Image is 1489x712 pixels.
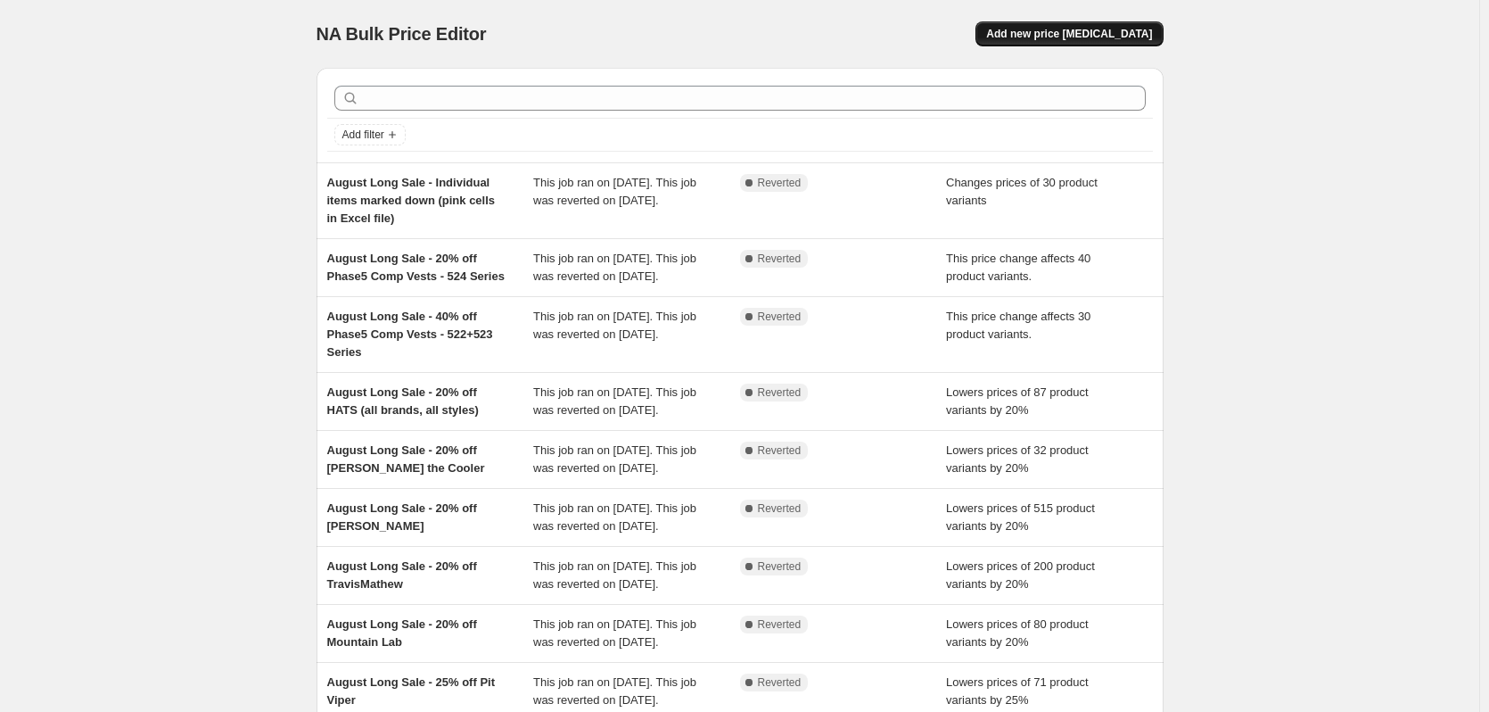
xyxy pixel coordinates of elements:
[533,501,696,533] span: This job ran on [DATE]. This job was reverted on [DATE].
[946,176,1098,207] span: Changes prices of 30 product variants
[327,443,485,475] span: August Long Sale - 20% off [PERSON_NAME] the Cooler
[758,501,802,516] span: Reverted
[533,310,696,341] span: This job ran on [DATE]. This job was reverted on [DATE].
[758,310,802,324] span: Reverted
[946,310,1090,341] span: This price change affects 30 product variants.
[946,252,1090,283] span: This price change affects 40 product variants.
[946,559,1095,591] span: Lowers prices of 200 product variants by 20%
[327,501,477,533] span: August Long Sale - 20% off [PERSON_NAME]
[327,675,496,707] span: August Long Sale - 25% off Pit Viper
[758,617,802,632] span: Reverted
[327,176,496,225] span: August Long Sale - Individual items marked down (pink cells in Excel file)
[533,252,696,283] span: This job ran on [DATE]. This job was reverted on [DATE].
[317,24,487,44] span: NA Bulk Price Editor
[327,559,477,591] span: August Long Sale - 20% off TravisMathew
[758,252,802,266] span: Reverted
[327,617,477,649] span: August Long Sale - 20% off Mountain Lab
[946,617,1089,649] span: Lowers prices of 80 product variants by 20%
[533,675,696,707] span: This job ran on [DATE]. This job was reverted on [DATE].
[758,176,802,190] span: Reverted
[327,385,479,417] span: August Long Sale - 20% off HATS (all brands, all styles)
[533,176,696,207] span: This job ran on [DATE]. This job was reverted on [DATE].
[533,385,696,417] span: This job ran on [DATE]. This job was reverted on [DATE].
[986,27,1152,41] span: Add new price [MEDICAL_DATA]
[533,559,696,591] span: This job ran on [DATE]. This job was reverted on [DATE].
[533,443,696,475] span: This job ran on [DATE]. This job was reverted on [DATE].
[946,385,1089,417] span: Lowers prices of 87 product variants by 20%
[758,443,802,458] span: Reverted
[946,443,1089,475] span: Lowers prices of 32 product variants by 20%
[975,21,1163,46] button: Add new price [MEDICAL_DATA]
[946,675,1089,707] span: Lowers prices of 71 product variants by 25%
[758,385,802,400] span: Reverted
[327,252,505,283] span: August Long Sale - 20% off Phase5 Comp Vests - 524 Series
[334,124,406,145] button: Add filter
[533,617,696,649] span: This job ran on [DATE]. This job was reverted on [DATE].
[758,675,802,690] span: Reverted
[342,128,384,142] span: Add filter
[946,501,1095,533] span: Lowers prices of 515 product variants by 20%
[327,310,493,359] span: August Long Sale - 40% off Phase5 Comp Vests - 522+523 Series
[758,559,802,574] span: Reverted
